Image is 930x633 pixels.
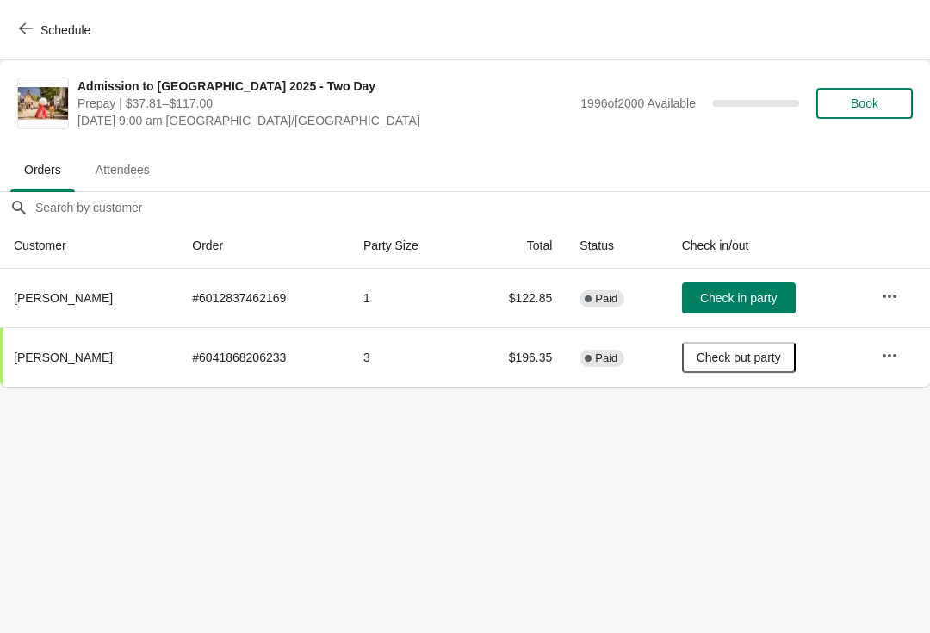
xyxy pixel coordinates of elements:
span: [PERSON_NAME] [14,351,113,364]
span: Schedule [40,23,90,37]
button: Schedule [9,15,104,46]
th: Status [566,223,667,269]
th: Check in/out [668,223,867,269]
span: Attendees [82,154,164,185]
span: Paid [595,351,617,365]
span: Check in party [700,291,777,305]
span: 1996 of 2000 Available [580,96,696,110]
span: Admission to [GEOGRAPHIC_DATA] 2025 - Two Day [77,78,572,95]
span: Orders [10,154,75,185]
td: $196.35 [466,327,566,387]
span: Check out party [697,351,781,364]
button: Check in party [682,282,796,313]
td: $122.85 [466,269,566,327]
span: [PERSON_NAME] [14,291,113,305]
span: Paid [595,292,617,306]
span: Book [851,96,878,110]
td: 1 [350,269,466,327]
img: Admission to Barkerville 2025 - Two Day [18,87,68,121]
button: Book [816,88,913,119]
td: 3 [350,327,466,387]
span: Prepay | $37.81–$117.00 [77,95,572,112]
button: Check out party [682,342,796,373]
th: Party Size [350,223,466,269]
td: # 6041868206233 [178,327,350,387]
span: [DATE] 9:00 am [GEOGRAPHIC_DATA]/[GEOGRAPHIC_DATA] [77,112,572,129]
td: # 6012837462169 [178,269,350,327]
th: Order [178,223,350,269]
input: Search by customer [34,192,930,223]
th: Total [466,223,566,269]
